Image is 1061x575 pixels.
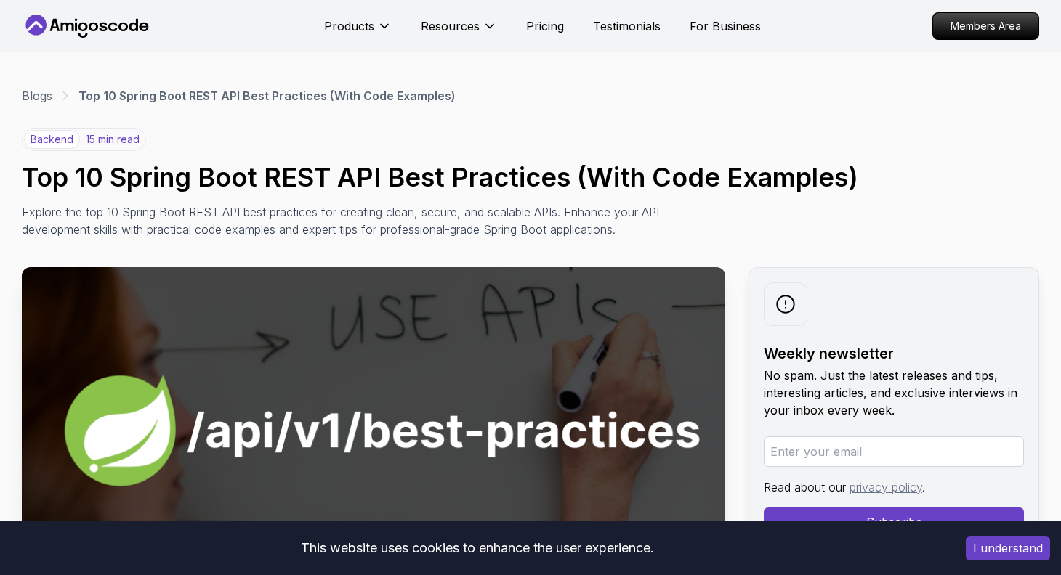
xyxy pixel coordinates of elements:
[850,480,922,494] a: privacy policy
[764,478,1024,496] p: Read about our .
[22,163,1039,192] h1: Top 10 Spring Boot REST API Best Practices (With Code Examples)
[421,17,497,46] button: Resources
[764,343,1024,364] h2: Weekly newsletter
[764,436,1024,467] input: Enter your email
[78,87,456,105] p: Top 10 Spring Boot REST API Best Practices (With Code Examples)
[22,87,52,105] a: Blogs
[86,132,140,147] p: 15 min read
[324,17,374,35] p: Products
[593,17,661,35] a: Testimonials
[526,17,564,35] a: Pricing
[11,532,944,564] div: This website uses cookies to enhance the user experience.
[966,536,1050,560] button: Accept cookies
[24,130,80,149] p: backend
[764,367,1024,419] p: No spam. Just the latest releases and tips, interesting articles, and exclusive interviews in you...
[690,17,761,35] a: For Business
[764,507,1024,537] button: Subscribe
[421,17,480,35] p: Resources
[932,12,1039,40] a: Members Area
[933,13,1038,39] p: Members Area
[324,17,392,46] button: Products
[22,203,673,238] p: Explore the top 10 Spring Boot REST API best practices for creating clean, secure, and scalable A...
